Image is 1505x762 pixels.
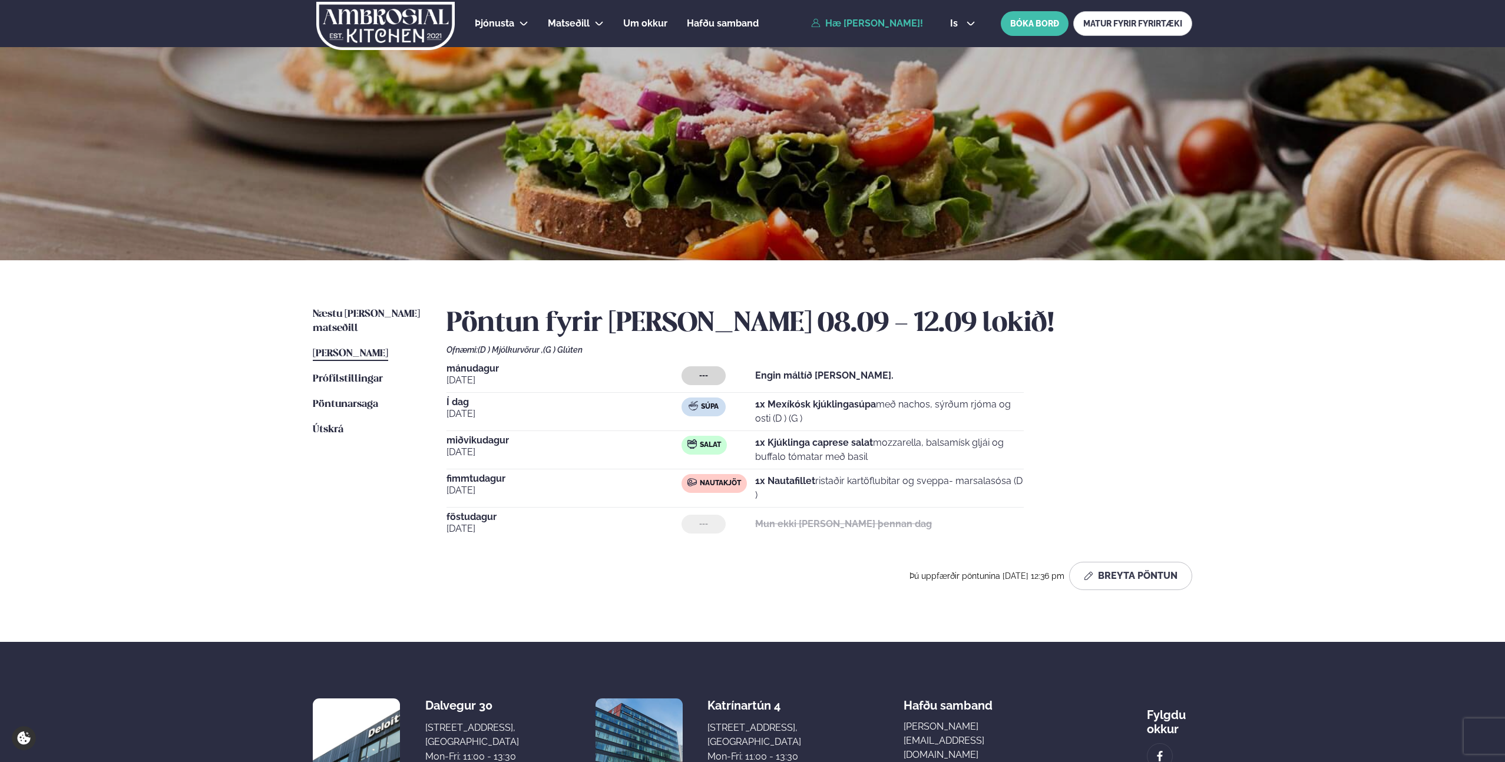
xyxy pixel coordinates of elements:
span: Hafðu samband [904,689,993,713]
span: mánudagur [446,364,682,373]
span: [DATE] [446,445,682,459]
div: Ofnæmi: [446,345,1192,355]
span: Næstu [PERSON_NAME] matseðill [313,309,420,333]
span: Nautakjöt [700,479,741,488]
span: (D ) Mjólkurvörur , [478,345,543,355]
a: Þjónusta [475,16,514,31]
span: [DATE] [446,407,682,421]
a: Hafðu samband [687,16,759,31]
span: (G ) Glúten [543,345,583,355]
a: [PERSON_NAME] [313,347,388,361]
a: Matseðill [548,16,590,31]
a: Næstu [PERSON_NAME] matseðill [313,307,423,336]
img: beef.svg [687,478,697,487]
span: Prófílstillingar [313,374,383,384]
strong: 1x Nautafillet [755,475,815,486]
a: MATUR FYRIR FYRIRTÆKI [1073,11,1192,36]
span: Pöntunarsaga [313,399,378,409]
strong: Engin máltíð [PERSON_NAME]. [755,370,894,381]
strong: 1x Mexíkósk kjúklingasúpa [755,399,876,410]
img: salad.svg [687,439,697,449]
span: [DATE] [446,483,682,498]
span: Salat [700,440,721,450]
strong: Mun ekki [PERSON_NAME] þennan dag [755,518,932,529]
p: ristaðir kartöflubitar og sveppa- marsalasósa (D ) [755,474,1024,502]
a: Hæ [PERSON_NAME]! [811,18,923,29]
span: föstudagur [446,512,682,522]
span: Þjónusta [475,18,514,29]
a: Pöntunarsaga [313,397,378,412]
div: [STREET_ADDRESS], [GEOGRAPHIC_DATA] [707,721,801,749]
span: --- [699,519,708,529]
span: Súpa [701,402,719,412]
p: með nachos, sýrðum rjóma og osti (D ) (G ) [755,397,1024,426]
span: Þú uppfærðir pöntunina [DATE] 12:36 pm [909,571,1064,581]
span: Um okkur [623,18,667,29]
div: Katrínartún 4 [707,698,801,713]
span: [PERSON_NAME] [313,349,388,359]
div: Fylgdu okkur [1147,698,1192,736]
span: is [950,19,961,28]
button: Breyta Pöntun [1069,562,1192,590]
span: [DATE] [446,373,682,387]
div: Dalvegur 30 [425,698,519,713]
button: BÓKA BORÐ [1001,11,1069,36]
img: soup.svg [689,401,698,410]
span: Matseðill [548,18,590,29]
span: Útskrá [313,425,343,435]
h2: Pöntun fyrir [PERSON_NAME] 08.09 - 12.09 lokið! [446,307,1192,340]
a: Um okkur [623,16,667,31]
span: [DATE] [446,522,682,536]
span: Í dag [446,397,682,407]
span: Hafðu samband [687,18,759,29]
span: miðvikudagur [446,436,682,445]
span: --- [699,371,708,380]
button: is [941,19,985,28]
a: Prófílstillingar [313,372,383,386]
div: [STREET_ADDRESS], [GEOGRAPHIC_DATA] [425,721,519,749]
a: Cookie settings [12,726,36,750]
strong: 1x Kjúklinga caprese salat [755,437,873,448]
a: [PERSON_NAME][EMAIL_ADDRESS][DOMAIN_NAME] [904,720,1045,762]
p: mozzarella, balsamísk gljái og buffalo tómatar með basil [755,436,1024,464]
img: logo [315,2,456,50]
a: Útskrá [313,423,343,437]
span: fimmtudagur [446,474,682,483]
